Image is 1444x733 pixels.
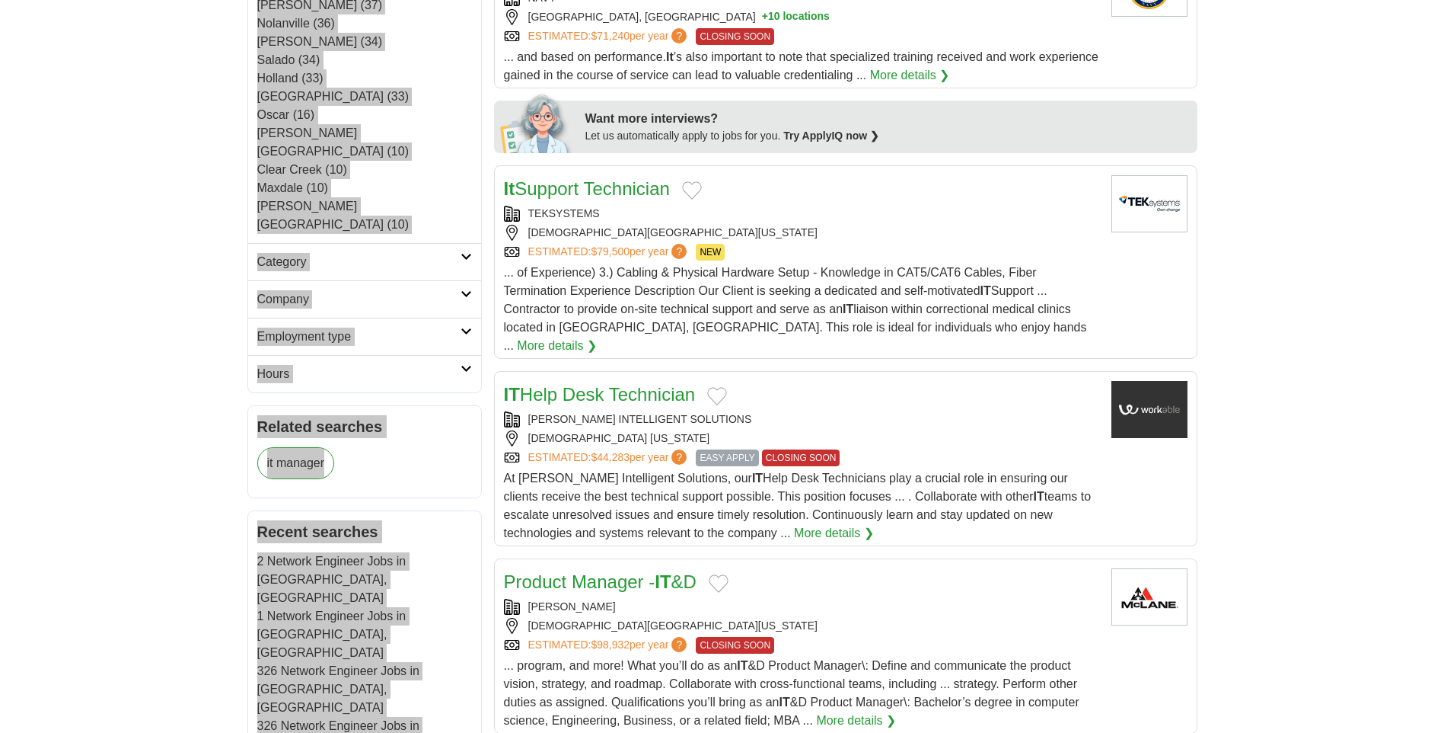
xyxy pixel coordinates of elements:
a: Clear Creek [257,163,322,176]
div: [GEOGRAPHIC_DATA], [GEOGRAPHIC_DATA] [504,9,1099,25]
div: [DEMOGRAPHIC_DATA][GEOGRAPHIC_DATA][US_STATE] [504,618,1099,634]
strong: IT [752,472,763,485]
img: Company logo [1111,381,1187,438]
a: More details ❯ [816,712,896,730]
a: [PERSON_NAME] [528,600,616,613]
button: Add to favorite jobs [682,181,702,200]
span: $71,240 [591,30,630,42]
strong: It [504,178,515,199]
div: [DEMOGRAPHIC_DATA][GEOGRAPHIC_DATA][US_STATE] [504,225,1099,241]
a: 2 Network Engineer Jobs in [GEOGRAPHIC_DATA], [GEOGRAPHIC_DATA] [257,555,406,604]
button: Add to favorite jobs [707,387,727,405]
a: Holland [257,72,298,85]
span: (34) [298,53,320,66]
a: Hours [248,355,481,392]
span: (16) [293,108,314,121]
a: ESTIMATED:$44,283per year? [528,450,690,466]
span: ? [671,28,687,43]
span: ... and based on performance. ’s also important to note that specialized training received and wo... [504,50,1099,82]
a: Product Manager -IT&D [504,571,696,592]
a: [GEOGRAPHIC_DATA] [257,90,384,103]
span: ? [671,244,687,259]
span: (36) [313,17,334,30]
strong: IT [737,659,748,672]
a: Company [248,280,481,318]
span: (10) [306,181,327,194]
a: [PERSON_NAME][GEOGRAPHIC_DATA] [257,200,384,231]
span: (10) [387,145,409,158]
span: (33) [301,72,323,85]
a: Oscar [257,108,290,121]
h2: Related searches [257,415,472,438]
a: Try ApplyIQ now ❯ [783,130,879,142]
a: 1 Network Engineer Jobs in [GEOGRAPHIC_DATA], [GEOGRAPHIC_DATA] [257,610,406,659]
span: ? [671,450,687,465]
span: $44,283 [591,451,630,463]
div: Let us automatically apply to jobs for you. [585,128,1188,144]
a: Category [248,243,481,280]
strong: It [666,50,674,63]
span: (34) [361,35,382,48]
a: ItSupport Technician [504,178,670,199]
button: +10 locations [762,9,830,25]
span: NEW [696,244,725,261]
span: $79,500 [591,245,630,258]
div: [DEMOGRAPHIC_DATA] [US_STATE] [504,431,1099,447]
span: ... of Experience) 3.) Cabling & Physical Hardware Setup - Knowledge in CAT5/CAT6 Cables, Fiber T... [504,266,1087,352]
h2: Employment type [257,328,461,346]
a: ESTIMATED:$98,932per year? [528,637,690,654]
a: ITHelp Desk Technician [504,384,696,405]
button: Add to favorite jobs [709,575,728,593]
span: CLOSING SOON [762,450,840,466]
span: CLOSING SOON [696,637,774,654]
a: Nolanville [257,17,310,30]
div: [PERSON_NAME] INTELLIGENT SOLUTIONS [504,411,1099,427]
img: TEKsystems logo [1111,175,1187,232]
a: More details ❯ [794,524,874,543]
a: [PERSON_NAME] [257,35,358,48]
span: + [762,9,768,25]
strong: IT [504,384,520,405]
span: (33) [387,90,409,103]
h2: Hours [257,365,461,383]
a: ESTIMATED:$71,240per year? [528,28,690,45]
span: CLOSING SOON [696,28,774,45]
a: it manager [257,447,335,479]
h2: Category [257,253,461,271]
strong: IT [843,302,853,315]
span: ? [671,637,687,652]
a: ESTIMATED:$79,500per year? [528,244,690,261]
a: More details ❯ [517,337,597,355]
a: More details ❯ [870,66,950,85]
h2: Recent searches [257,520,472,543]
span: (10) [387,218,409,231]
span: ... program, and more! What you’ll do as an &D Product Manager\: Define and communicate the produ... [504,659,1079,727]
a: 326 Network Engineer Jobs in [GEOGRAPHIC_DATA], [GEOGRAPHIC_DATA] [257,664,419,714]
a: Employment type [248,318,481,355]
span: At [PERSON_NAME] Intelligent Solutions, our Help Desk Technicians play a crucial role in ensuring... [504,472,1092,539]
strong: IT [1034,490,1044,503]
a: [PERSON_NAME][GEOGRAPHIC_DATA] [257,126,384,158]
strong: IT [655,571,671,592]
a: Salado [257,53,295,66]
h2: Company [257,290,461,309]
div: Want more interviews? [585,110,1188,128]
strong: IT [980,284,991,297]
span: $98,932 [591,639,630,651]
strong: IT [779,696,789,709]
img: McLane Company logo [1111,568,1187,626]
img: apply-iq-scientist.png [500,92,574,153]
span: (10) [325,163,346,176]
span: EASY APPLY [696,450,758,466]
a: TEKSYSTEMS [528,207,600,219]
a: Maxdale [257,181,303,194]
